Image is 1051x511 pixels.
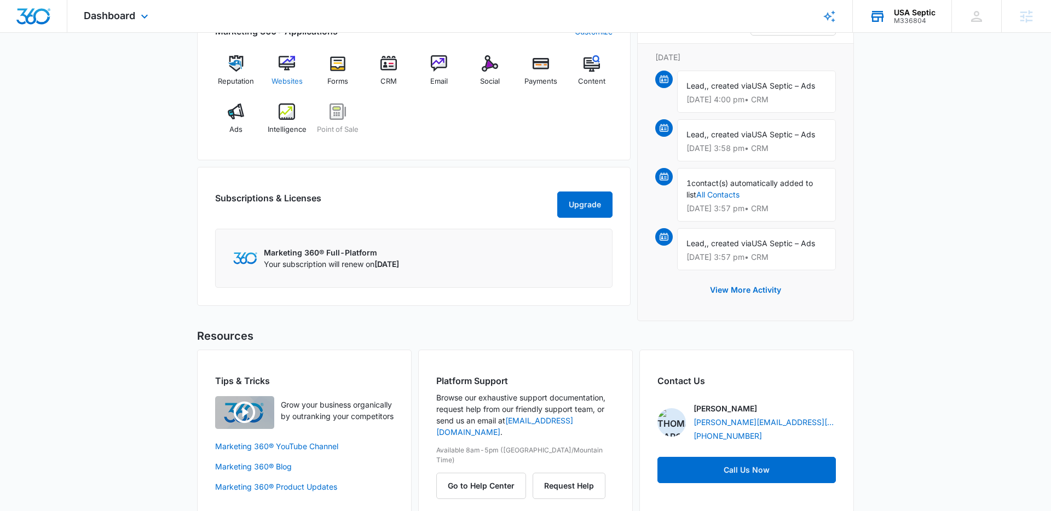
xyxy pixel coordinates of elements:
[480,76,500,87] span: Social
[327,76,348,87] span: Forms
[686,96,827,103] p: [DATE] 4:00 pm • CRM
[229,124,242,135] span: Ads
[707,239,752,248] span: , created via
[215,374,394,387] h2: Tips & Tricks
[686,144,827,152] p: [DATE] 3:58 pm • CRM
[686,81,707,90] span: Lead,
[686,239,707,248] span: Lead,
[686,205,827,212] p: [DATE] 3:57 pm • CRM
[686,178,691,188] span: 1
[215,103,257,143] a: Ads
[317,124,359,135] span: Point of Sale
[752,130,815,139] span: USA Septic – Ads
[578,76,605,87] span: Content
[520,55,562,95] a: Payments
[218,76,254,87] span: Reputation
[84,10,135,21] span: Dashboard
[657,374,836,387] h2: Contact Us
[215,396,274,429] img: Quick Overview Video
[752,239,815,248] span: USA Septic – Ads
[469,55,511,95] a: Social
[430,76,448,87] span: Email
[317,55,359,95] a: Forms
[374,259,399,269] span: [DATE]
[272,76,303,87] span: Websites
[655,51,836,63] p: [DATE]
[533,473,605,499] button: Request Help
[894,17,935,25] div: account id
[696,190,740,199] a: All Contacts
[533,481,605,490] a: Request Help
[570,55,613,95] a: Content
[266,103,308,143] a: Intelligence
[557,191,613,218] button: Upgrade
[418,55,460,95] a: Email
[281,399,394,422] p: Grow your business organically by outranking your competitors
[436,374,615,387] h2: Platform Support
[694,403,757,414] p: [PERSON_NAME]
[436,445,615,465] p: Available 8am-5pm ([GEOGRAPHIC_DATA]/Mountain Time)
[436,481,533,490] a: Go to Help Center
[233,252,257,264] img: Marketing 360 Logo
[686,253,827,261] p: [DATE] 3:57 pm • CRM
[694,430,762,442] a: [PHONE_NUMBER]
[524,76,557,87] span: Payments
[317,103,359,143] a: Point of Sale
[266,55,308,95] a: Websites
[215,191,321,213] h2: Subscriptions & Licenses
[694,416,836,428] a: [PERSON_NAME][EMAIL_ADDRESS][PERSON_NAME][DOMAIN_NAME]
[268,124,307,135] span: Intelligence
[436,392,615,438] p: Browse our exhaustive support documentation, request help from our friendly support team, or send...
[686,130,707,139] span: Lead,
[215,440,394,452] a: Marketing 360® YouTube Channel
[264,258,399,270] p: Your subscription will renew on
[657,408,686,437] img: Thomas Baron
[686,178,813,199] span: contact(s) automatically added to list
[894,8,935,17] div: account name
[707,130,752,139] span: , created via
[699,277,792,303] button: View More Activity
[752,81,815,90] span: USA Septic – Ads
[215,481,394,492] a: Marketing 360® Product Updates
[264,247,399,258] p: Marketing 360® Full-Platform
[215,55,257,95] a: Reputation
[215,461,394,472] a: Marketing 360® Blog
[380,76,397,87] span: CRM
[657,457,836,483] a: Call Us Now
[707,81,752,90] span: , created via
[367,55,409,95] a: CRM
[436,473,526,499] button: Go to Help Center
[197,328,854,344] h5: Resources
